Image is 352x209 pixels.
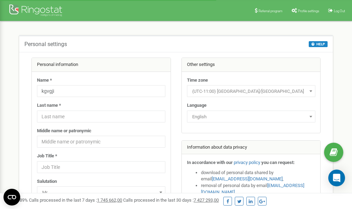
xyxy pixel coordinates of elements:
[212,176,283,181] a: [EMAIL_ADDRESS][DOMAIN_NAME]
[187,102,207,109] label: Language
[201,170,315,182] li: download of personal data shared by email ,
[201,182,315,195] li: removal of personal data by email ,
[187,160,233,165] strong: In accordance with our
[334,9,345,13] span: Log Out
[261,160,295,165] strong: you can request:
[194,197,219,203] u: 7 427 293,00
[97,197,122,203] u: 1 745 662,00
[187,85,315,97] span: (UTC-11:00) Pacific/Midway
[24,41,67,47] h5: Personal settings
[189,87,313,96] span: (UTC-11:00) Pacific/Midway
[29,197,122,203] span: Calls processed in the last 7 days :
[37,178,57,185] label: Salutation
[37,85,165,97] input: Name
[37,161,165,173] input: Job Title
[259,9,283,13] span: Referral program
[182,141,321,155] div: Information about data privacy
[189,112,313,122] span: English
[309,41,328,47] button: HELP
[187,77,208,84] label: Time zone
[37,111,165,122] input: Last name
[182,58,321,72] div: Other settings
[37,128,91,134] label: Middle name or patronymic
[234,160,260,165] a: privacy policy
[37,186,165,198] span: Mr.
[3,189,20,206] button: Open CMP widget
[298,9,319,13] span: Profile settings
[187,111,315,122] span: English
[32,58,171,72] div: Personal information
[37,77,52,84] label: Name *
[37,102,61,109] label: Last name *
[37,136,165,148] input: Middle name or patronymic
[328,170,345,186] div: Open Intercom Messenger
[37,153,57,159] label: Job Title *
[123,197,219,203] span: Calls processed in the last 30 days :
[39,188,163,197] span: Mr.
